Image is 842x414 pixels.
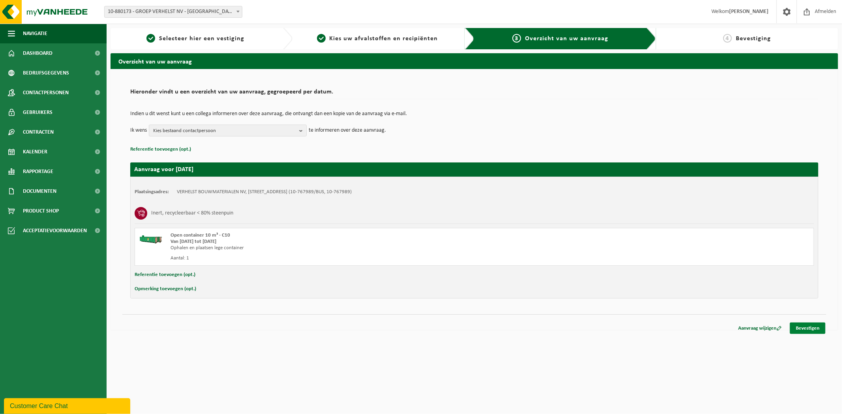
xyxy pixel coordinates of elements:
[790,323,825,334] a: Bevestigen
[135,270,195,280] button: Referentie toevoegen (opt.)
[23,181,56,201] span: Documenten
[729,9,769,15] strong: [PERSON_NAME]
[23,83,69,103] span: Contactpersonen
[139,232,163,244] img: HK-XC-10-GN-00.png
[171,233,230,238] span: Open container 10 m³ - C10
[134,166,193,173] strong: Aanvraag voor [DATE]
[159,35,244,42] span: Selecteer hier een vestiging
[171,245,506,251] div: Ophalen en plaatsen lege container
[525,35,608,42] span: Overzicht van uw aanvraag
[130,111,818,117] p: Indien u dit wenst kunt u een collega informeren over deze aanvraag, die ontvangt dan een kopie v...
[151,207,233,220] h3: Inert, recycleerbaar < 80% steenpuin
[23,24,47,43] span: Navigatie
[23,142,47,162] span: Kalender
[153,125,296,137] span: Kies bestaand contactpersoon
[130,144,191,155] button: Referentie toevoegen (opt.)
[171,255,506,261] div: Aantal: 1
[146,34,155,43] span: 1
[104,6,242,18] span: 10-880173 - GROEP VERHELST NV - OOSTENDE
[23,162,53,181] span: Rapportage
[171,239,216,244] strong: Van [DATE] tot [DATE]
[130,89,818,99] h2: Hieronder vindt u een overzicht van uw aanvraag, gegroepeerd per datum.
[23,122,54,142] span: Contracten
[135,189,169,194] strong: Plaatsingsadres:
[23,103,53,122] span: Gebruikers
[130,125,147,136] p: Ik wens
[105,6,242,17] span: 10-880173 - GROEP VERHELST NV - OOSTENDE
[512,34,521,43] span: 3
[23,221,87,241] span: Acceptatievoorwaarden
[111,53,838,69] h2: Overzicht van uw aanvraag
[296,34,459,43] a: 2Kies uw afvalstoffen en recipiënten
[23,63,69,83] span: Bedrijfsgegevens
[736,35,771,42] span: Bevestiging
[177,189,352,195] td: VERHELST BOUWMATERIALEN NV, [STREET_ADDRESS] (10-767989/BUS, 10-767989)
[309,125,386,136] p: te informeren over deze aanvraag.
[330,35,438,42] span: Kies uw afvalstoffen en recipiënten
[149,125,307,136] button: Kies bestaand contactpersoon
[23,43,53,63] span: Dashboard
[4,397,132,414] iframe: chat widget
[732,323,788,334] a: Aanvraag wijzigen
[114,34,277,43] a: 1Selecteer hier een vestiging
[317,34,326,43] span: 2
[23,201,59,221] span: Product Shop
[135,284,196,294] button: Opmerking toevoegen (opt.)
[723,34,732,43] span: 4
